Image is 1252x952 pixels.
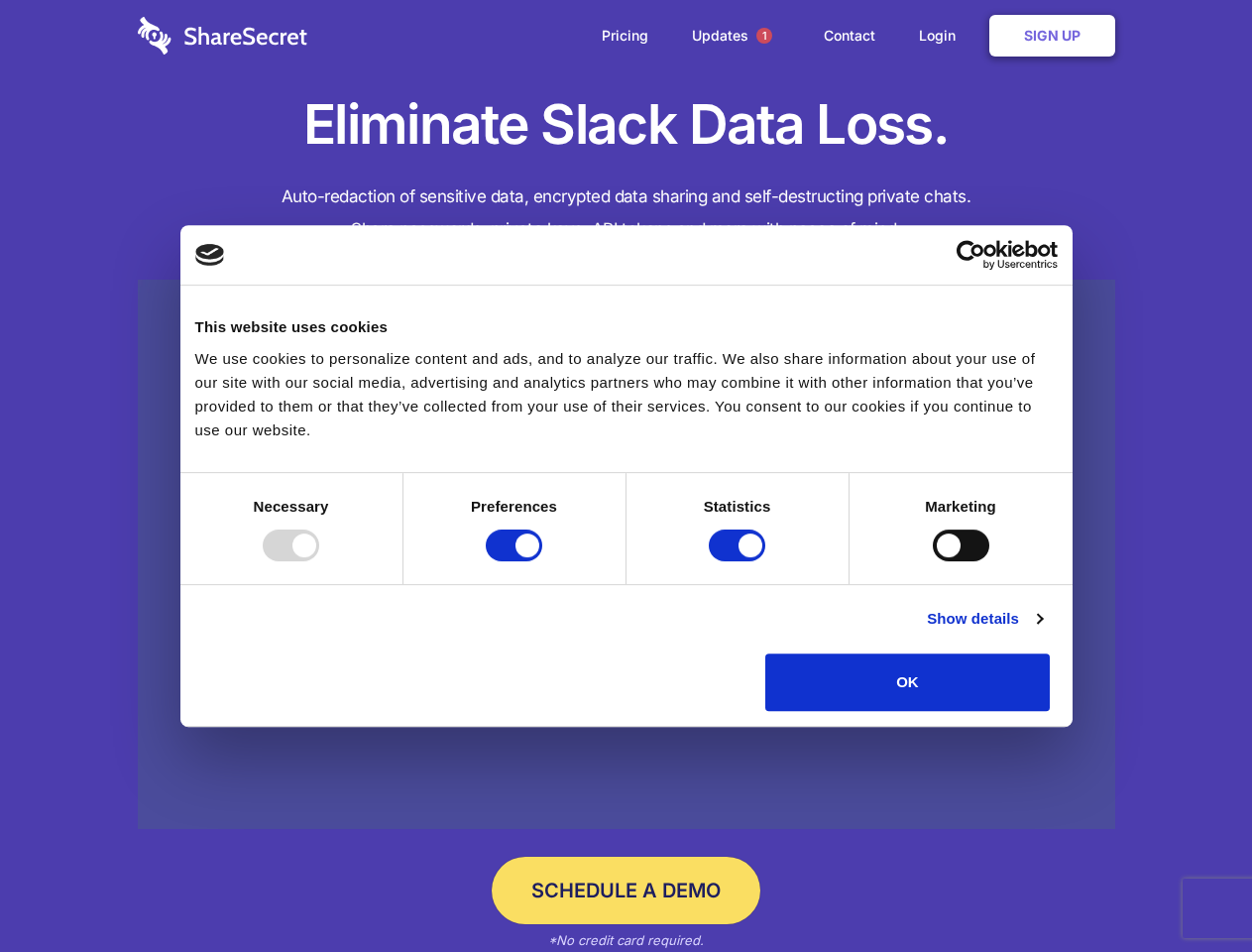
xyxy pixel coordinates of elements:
div: We use cookies to personalize content and ads, and to analyze our traffic. We also share informat... [195,347,1058,442]
strong: Statistics [704,498,771,515]
strong: Preferences [471,498,557,515]
strong: Necessary [254,498,329,515]
a: Show details [927,607,1042,631]
a: Login [899,5,985,66]
h4: Auto-redaction of sensitive data, encrypted data sharing and self-destructing private chats. Shar... [138,180,1115,246]
strong: Marketing [925,498,996,515]
em: *No credit card required. [548,932,704,948]
span: 1 [756,28,772,44]
a: Sign Up [989,15,1115,57]
h1: Eliminate Slack Data Loss. [138,89,1115,161]
a: Contact [804,5,895,66]
a: Usercentrics Cookiebot - opens in a new window [884,240,1058,270]
a: Schedule a Demo [492,857,760,924]
div: This website uses cookies [195,315,1058,339]
button: OK [765,654,1050,711]
img: logo-wordmark-white-trans-d4663122ce5f474addd5e946df7df03e33cb6a1c49d2221995e7729f52c070b2.svg [138,17,307,55]
a: Pricing [582,5,668,66]
img: logo [195,244,225,266]
a: Wistia video thumbnail [138,280,1115,830]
